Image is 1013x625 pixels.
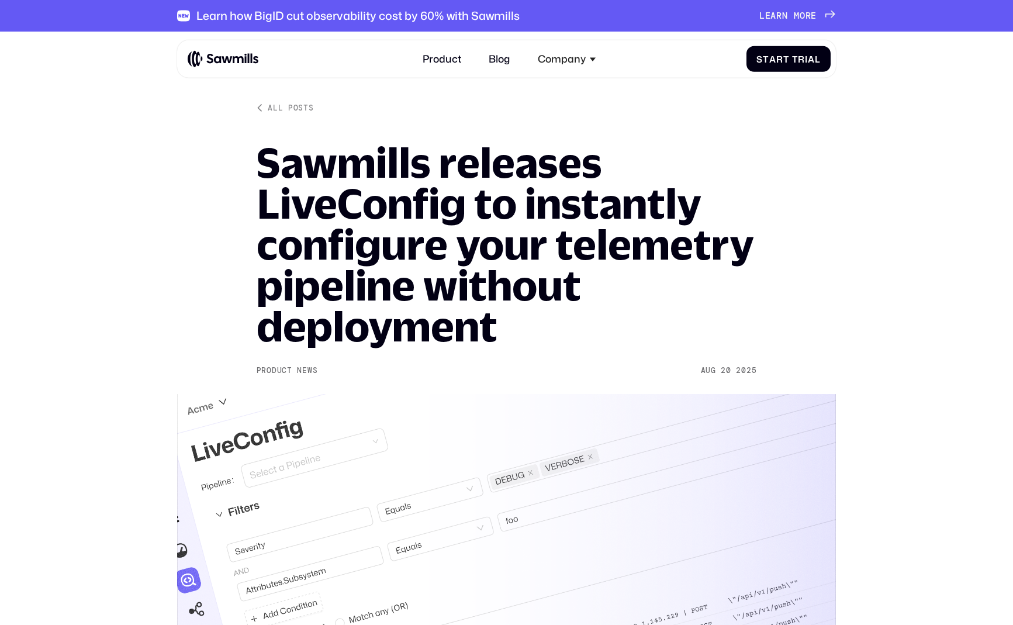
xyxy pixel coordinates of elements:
[736,366,756,375] div: 2025
[721,366,731,375] div: 20
[746,46,831,72] a: StartTrial
[805,54,808,64] span: i
[770,11,776,21] span: a
[805,11,811,21] span: r
[783,54,790,64] span: t
[257,142,757,347] h1: Sawmills releases LiveConfig to instantly configure your telemetry pipeline without deployment
[808,54,815,64] span: a
[268,102,313,112] div: All posts
[815,54,821,64] span: l
[776,54,783,64] span: r
[756,54,763,64] span: S
[759,11,765,21] span: L
[798,54,805,64] span: r
[481,46,517,73] a: Blog
[800,11,805,21] span: o
[763,54,769,64] span: t
[701,366,716,375] div: Aug
[794,11,800,21] span: m
[538,53,586,65] div: Company
[415,46,469,73] a: Product
[782,11,788,21] span: n
[257,366,318,375] div: Product News
[769,54,776,64] span: a
[759,11,836,21] a: Learnmore
[776,11,782,21] span: r
[257,102,314,112] a: All posts
[196,9,520,22] div: Learn how BigID cut observability cost by 60% with Sawmills
[765,11,771,21] span: e
[530,46,603,73] div: Company
[811,11,817,21] span: e
[792,54,798,64] span: T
